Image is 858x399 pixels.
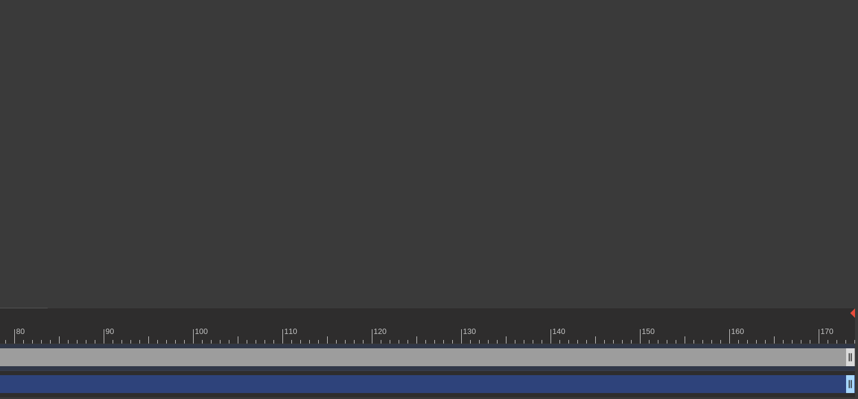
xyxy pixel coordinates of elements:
div: 120 [374,326,388,338]
span: drag_handle [844,378,856,390]
div: 100 [195,326,210,338]
span: drag_handle [844,351,856,363]
div: 170 [820,326,835,338]
div: 160 [731,326,746,338]
div: 110 [284,326,299,338]
div: 80 [16,326,27,338]
div: 150 [642,326,657,338]
img: bound-end.png [850,308,855,318]
div: 140 [552,326,567,338]
div: 130 [463,326,478,338]
div: 90 [105,326,116,338]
